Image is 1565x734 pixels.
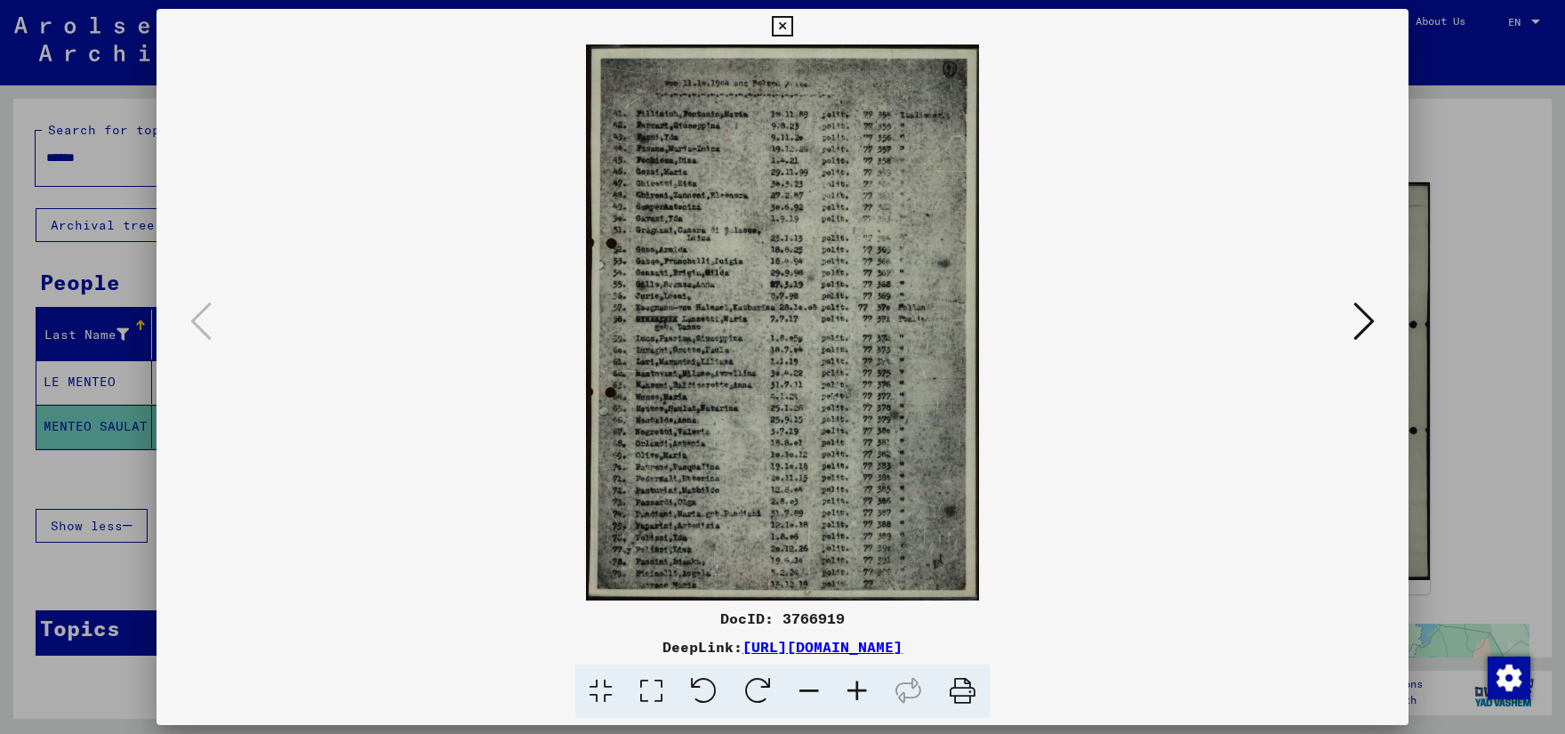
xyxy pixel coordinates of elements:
div: DocID: 3766919 [156,608,1408,629]
img: Change consent [1488,657,1530,699]
img: 001.jpg [217,44,1348,601]
div: Change consent [1487,656,1529,698]
div: DeepLink: [156,636,1408,657]
a: [URL][DOMAIN_NAME] [742,638,903,656]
